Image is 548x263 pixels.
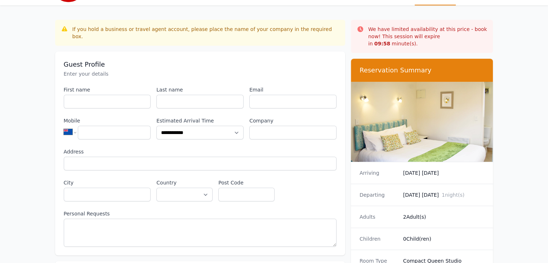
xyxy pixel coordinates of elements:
dt: Departing [360,191,397,199]
dd: [DATE] [DATE] [403,169,485,177]
dt: Adults [360,213,397,220]
label: Country [156,179,213,186]
label: Personal Requests [64,210,337,217]
dt: Arriving [360,169,397,177]
label: Address [64,148,337,155]
label: City [64,179,151,186]
dd: 0 Child(ren) [403,235,485,242]
label: Email [249,86,337,93]
h3: Reservation Summary [360,66,485,75]
label: Mobile [64,117,151,124]
span: 1 night(s) [442,192,464,198]
dd: [DATE] [DATE] [403,191,485,199]
p: Enter your details [64,70,337,77]
strong: 09 : 58 [374,41,391,46]
h3: Guest Profile [64,60,337,69]
dd: 2 Adult(s) [403,213,485,220]
label: Last name [156,86,244,93]
label: Company [249,117,337,124]
div: If you hold a business or travel agent account, please place the name of your company in the requ... [72,26,339,40]
label: Estimated Arrival Time [156,117,244,124]
label: Post Code [218,179,275,186]
label: First name [64,86,151,93]
p: We have limited availability at this price - book now! This session will expire in minute(s). [368,26,487,47]
img: Compact Queen Studio [351,82,493,162]
dt: Children [360,235,397,242]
